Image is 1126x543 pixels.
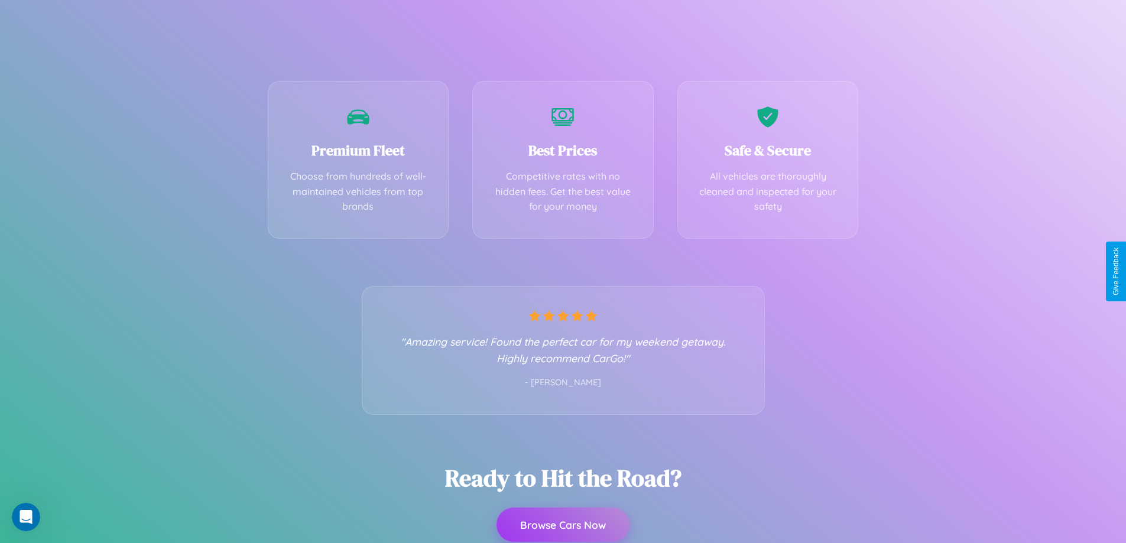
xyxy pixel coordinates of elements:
[386,333,741,366] p: "Amazing service! Found the perfect car for my weekend getaway. Highly recommend CarGo!"
[491,141,635,160] h3: Best Prices
[491,169,635,214] p: Competitive rates with no hidden fees. Get the best value for your money
[286,169,431,214] p: Choose from hundreds of well-maintained vehicles from top brands
[12,503,40,531] iframe: Intercom live chat
[696,169,841,214] p: All vehicles are thoroughly cleaned and inspected for your safety
[386,375,741,391] p: - [PERSON_NAME]
[497,508,629,542] button: Browse Cars Now
[286,141,431,160] h3: Premium Fleet
[445,462,682,494] h2: Ready to Hit the Road?
[696,141,841,160] h3: Safe & Secure
[1112,248,1120,295] div: Give Feedback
